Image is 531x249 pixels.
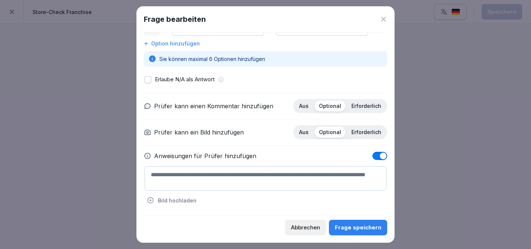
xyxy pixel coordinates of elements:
[335,224,381,232] div: Frage speichern
[155,75,215,84] p: Erlaube N/A als Antwort
[154,128,244,137] p: Prüfer kann ein Bild hinzufügen
[144,14,206,25] h1: Frage bearbeiten
[351,103,381,109] p: Erforderlich
[319,103,341,109] p: Optional
[329,220,387,235] button: Frage speichern
[144,40,387,47] div: Option hinzufügen
[154,151,256,160] p: Anweisungen für Prüfer hinzufügen
[291,224,320,232] div: Abbrechen
[299,103,309,109] p: Aus
[144,51,387,66] div: Sie können maximal 6 Optionen hinzufügen
[319,129,341,136] p: Optional
[154,102,273,110] p: Prüfer kann einen Kommentar hinzufügen
[351,129,381,136] p: Erforderlich
[285,220,326,235] button: Abbrechen
[299,129,309,136] p: Aus
[158,197,197,204] p: Bild hochladen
